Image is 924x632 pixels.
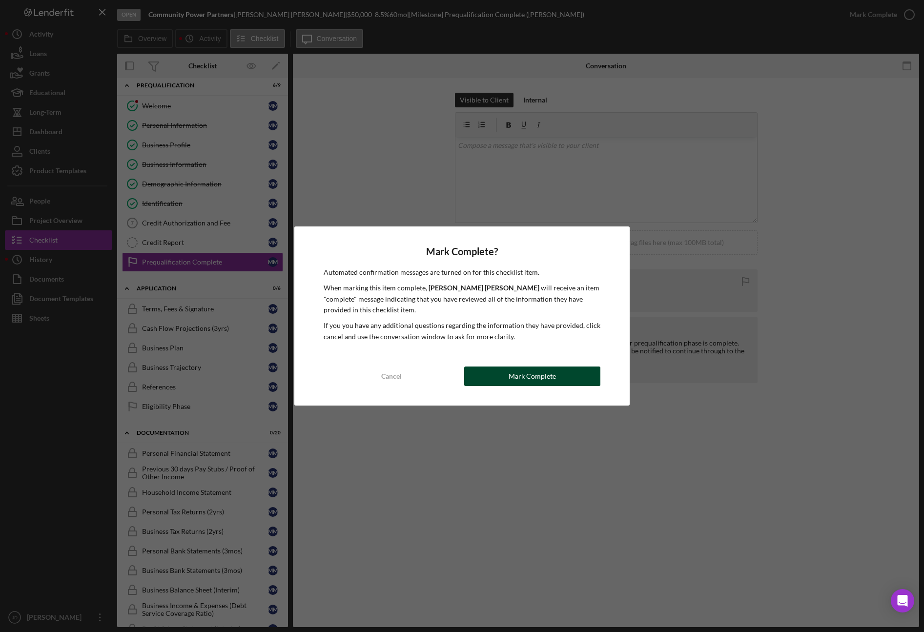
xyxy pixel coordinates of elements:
[429,284,539,292] b: [PERSON_NAME] [PERSON_NAME]
[381,367,402,386] div: Cancel
[891,589,914,612] div: Open Intercom Messenger
[324,367,460,386] button: Cancel
[509,367,556,386] div: Mark Complete
[324,246,601,257] h4: Mark Complete?
[324,283,601,315] p: When marking this item complete, will receive an item "complete" message indicating that you have...
[324,320,601,342] p: If you you have any additional questions regarding the information they have provided, click canc...
[464,367,600,386] button: Mark Complete
[324,267,601,278] p: Automated confirmation messages are turned on for this checklist item.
